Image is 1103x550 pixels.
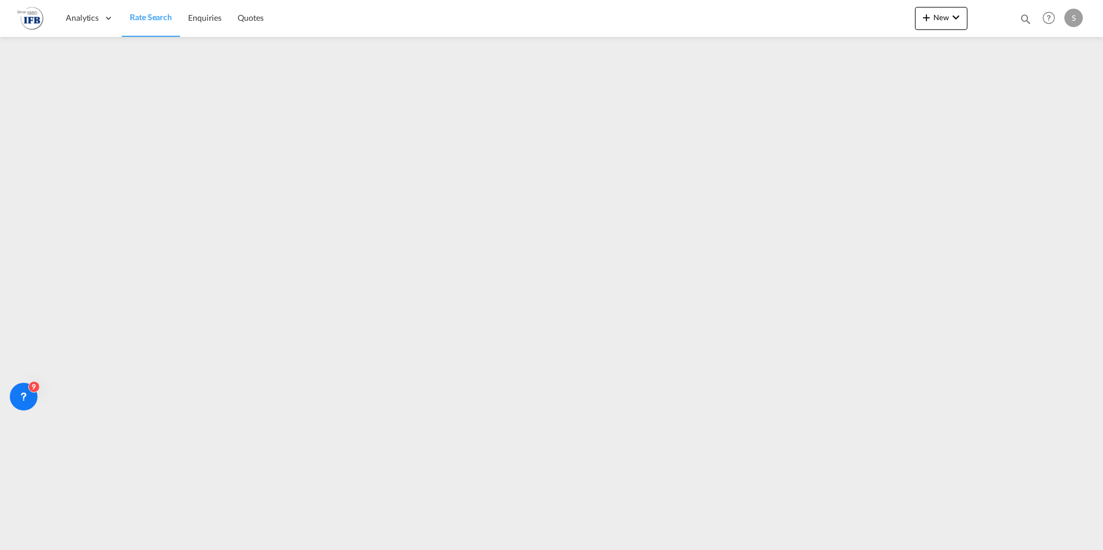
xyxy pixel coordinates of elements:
div: icon-magnify [1019,13,1032,30]
span: Rate Search [130,12,172,22]
div: S [1064,9,1083,27]
md-icon: icon-plus 400-fg [920,10,933,24]
span: Enquiries [188,13,222,22]
div: Help [1039,8,1064,29]
span: Analytics [66,12,99,24]
md-icon: icon-chevron-down [949,10,963,24]
md-icon: icon-magnify [1019,13,1032,25]
span: Quotes [238,13,263,22]
img: de31bbe0256b11eebba44b54815f083d.png [17,5,43,31]
span: New [920,13,963,22]
span: Help [1039,8,1059,28]
button: icon-plus 400-fgNewicon-chevron-down [915,7,967,30]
